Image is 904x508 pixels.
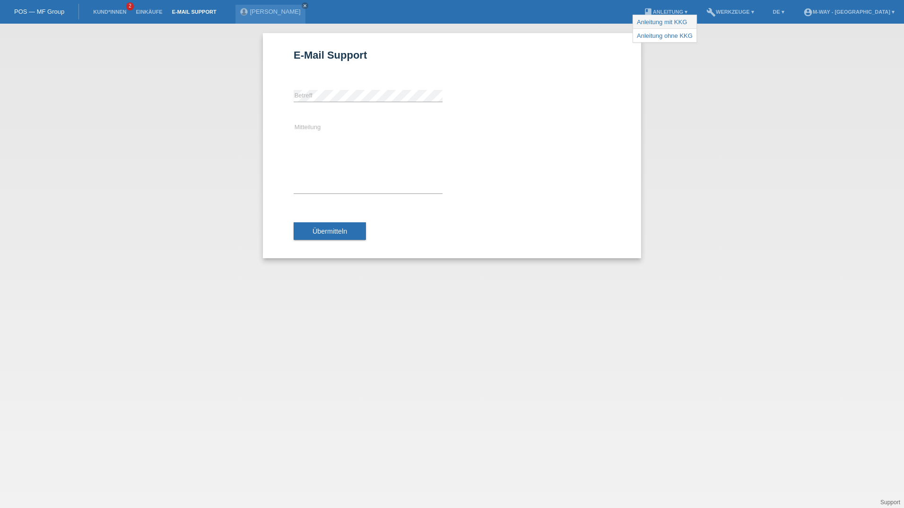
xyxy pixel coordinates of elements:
[14,8,64,15] a: POS — MF Group
[643,8,653,17] i: book
[167,9,221,15] a: E-Mail Support
[313,228,347,235] span: Übermitteln
[294,49,610,61] h1: E-Mail Support
[302,2,308,9] a: close
[303,3,307,8] i: close
[702,9,759,15] a: buildWerkzeuge ▾
[799,9,899,15] a: account_circlem-way - [GEOGRAPHIC_DATA] ▾
[126,2,134,10] span: 2
[294,222,366,240] button: Übermitteln
[88,9,131,15] a: Kund*innen
[250,8,301,15] a: [PERSON_NAME]
[706,8,716,17] i: build
[131,9,167,15] a: Einkäufe
[637,32,693,39] a: Anleitung ohne KKG
[803,8,813,17] i: account_circle
[768,9,789,15] a: DE ▾
[639,9,692,15] a: bookAnleitung ▾
[880,499,900,506] a: Support
[637,18,687,26] a: Anleitung mit KKG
